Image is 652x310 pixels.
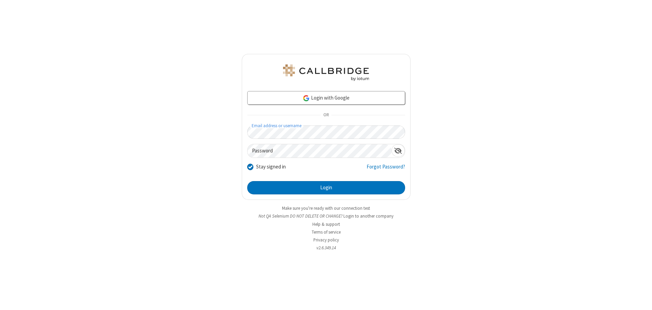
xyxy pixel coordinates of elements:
button: Login [247,181,405,195]
label: Stay signed in [256,163,286,171]
a: Make sure you're ready with our connection test [282,205,370,211]
button: Login to another company [343,213,394,219]
a: Terms of service [312,229,341,235]
a: Forgot Password? [367,163,405,176]
li: v2.6.349.14 [242,245,411,251]
img: google-icon.png [302,94,310,102]
a: Privacy policy [313,237,339,243]
img: QA Selenium DO NOT DELETE OR CHANGE [282,64,370,81]
a: Login with Google [247,91,405,105]
input: Email address or username [247,126,405,139]
span: OR [321,110,331,120]
input: Password [248,144,391,158]
li: Not QA Selenium DO NOT DELETE OR CHANGE? [242,213,411,219]
a: Help & support [312,221,340,227]
div: Show password [391,144,405,157]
